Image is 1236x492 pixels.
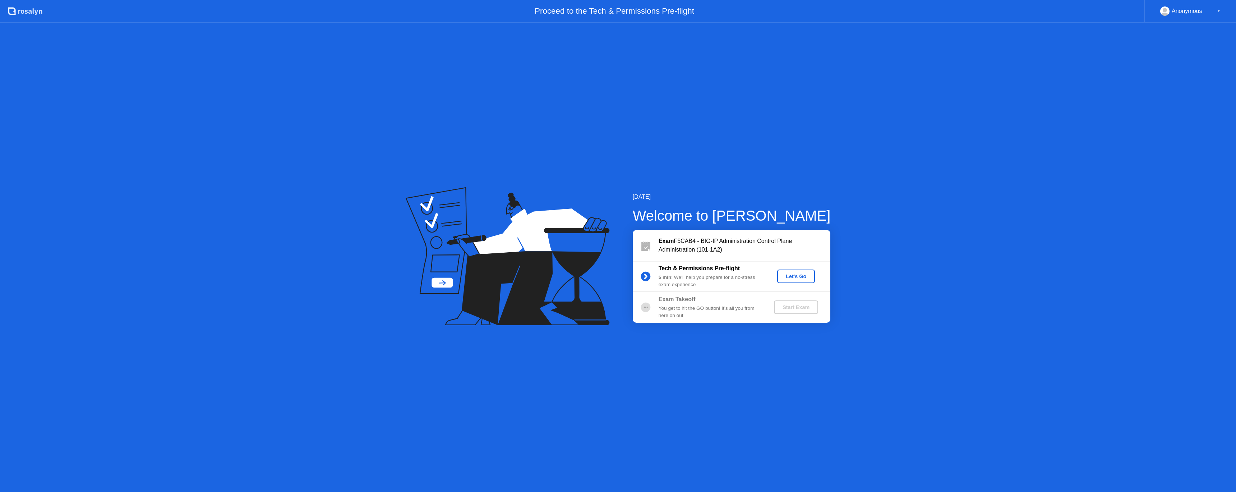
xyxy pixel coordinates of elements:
[777,304,815,310] div: Start Exam
[659,238,674,244] b: Exam
[1172,6,1202,16] div: Anonymous
[659,296,696,302] b: Exam Takeoff
[1217,6,1221,16] div: ▼
[659,305,762,319] div: You get to hit the GO button! It’s all you from here on out
[780,273,812,279] div: Let's Go
[659,265,740,271] b: Tech & Permissions Pre-flight
[777,270,815,283] button: Let's Go
[633,205,831,226] div: Welcome to [PERSON_NAME]
[774,300,818,314] button: Start Exam
[659,275,672,280] b: 5 min
[633,193,831,201] div: [DATE]
[659,237,830,254] div: F5CAB4 - BIG-IP Administration Control Plane Administration (101-1A2)
[659,274,762,289] div: : We’ll help you prepare for a no-stress exam experience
